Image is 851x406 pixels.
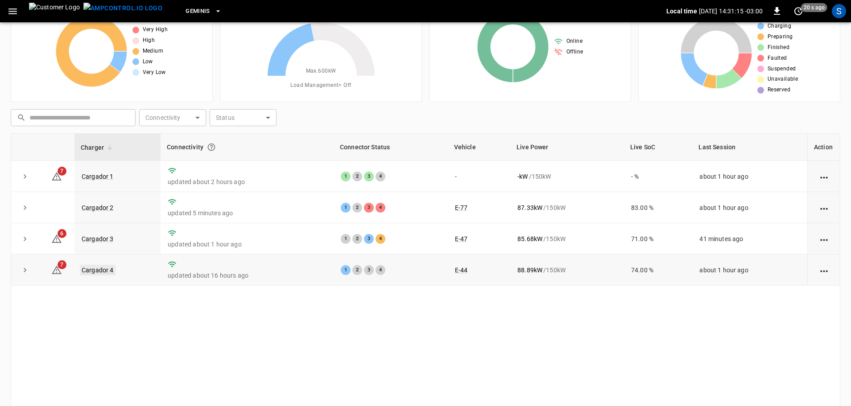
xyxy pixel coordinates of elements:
[143,47,163,56] span: Medium
[517,266,617,275] div: / 150 kW
[692,134,807,161] th: Last Session
[768,22,791,31] span: Charging
[517,203,542,212] p: 87.33 kW
[517,234,617,243] div: / 150 kW
[352,172,362,181] div: 2
[768,75,798,84] span: Unavailable
[768,43,789,52] span: Finished
[791,4,806,18] button: set refresh interval
[517,203,617,212] div: / 150 kW
[517,172,617,181] div: / 150 kW
[448,134,510,161] th: Vehicle
[818,172,830,181] div: action cell options
[290,81,351,90] span: Load Management = Off
[455,235,468,242] a: E-47
[341,203,351,213] div: 1
[352,203,362,213] div: 2
[376,234,385,244] div: 4
[143,36,155,45] span: High
[167,139,327,155] div: Connectivity
[82,235,114,242] a: Cargador 3
[364,265,374,275] div: 3
[448,161,510,192] td: -
[168,209,326,217] p: updated 5 minutes ago
[768,86,790,94] span: Reserved
[666,7,697,16] p: Local time
[143,57,153,66] span: Low
[517,266,542,275] p: 88.89 kW
[29,3,80,20] img: Customer Logo
[182,3,225,20] button: Geminis
[768,65,796,74] span: Suspended
[566,48,583,57] span: Offline
[376,172,385,181] div: 4
[692,254,807,286] td: about 1 hour ago
[341,265,351,275] div: 1
[517,234,542,243] p: 85.68 kW
[692,223,807,254] td: 41 minutes ago
[51,235,62,242] a: 6
[818,203,830,212] div: action cell options
[168,177,326,186] p: updated about 2 hours ago
[566,37,582,46] span: Online
[692,192,807,223] td: about 1 hour ago
[455,204,468,211] a: E-77
[83,3,162,14] img: ampcontrol.io logo
[376,265,385,275] div: 4
[352,234,362,244] div: 2
[768,33,793,41] span: Preparing
[807,134,840,161] th: Action
[334,134,448,161] th: Connector Status
[624,134,692,161] th: Live SoC
[624,254,692,286] td: 74.00 %
[81,142,116,153] span: Charger
[818,234,830,243] div: action cell options
[699,7,763,16] p: [DATE] 14:31:15 -03:00
[801,3,827,12] span: 20 s ago
[510,134,624,161] th: Live Power
[203,139,219,155] button: Connection between the charger and our software.
[168,240,326,249] p: updated about 1 hour ago
[143,25,168,34] span: Very High
[624,223,692,254] td: 71.00 %
[51,266,62,273] a: 7
[818,266,830,275] div: action cell options
[82,173,114,180] a: Cargador 1
[51,172,62,179] a: 7
[18,232,32,246] button: expand row
[18,201,32,214] button: expand row
[58,260,66,269] span: 7
[306,67,336,76] span: Max. 600 kW
[832,4,846,18] div: profile-icon
[352,265,362,275] div: 2
[18,170,32,183] button: expand row
[692,161,807,192] td: about 1 hour ago
[18,263,32,277] button: expand row
[517,172,528,181] p: - kW
[58,167,66,176] span: 7
[624,161,692,192] td: - %
[80,265,116,275] a: Cargador 4
[168,271,326,280] p: updated about 16 hours ago
[143,68,166,77] span: Very Low
[624,192,692,223] td: 83.00 %
[82,204,114,211] a: Cargador 2
[186,6,210,16] span: Geminis
[341,234,351,244] div: 1
[364,203,374,213] div: 3
[364,172,374,181] div: 3
[376,203,385,213] div: 4
[341,172,351,181] div: 1
[58,229,66,238] span: 6
[455,267,468,274] a: E-44
[768,54,787,63] span: Faulted
[364,234,374,244] div: 3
